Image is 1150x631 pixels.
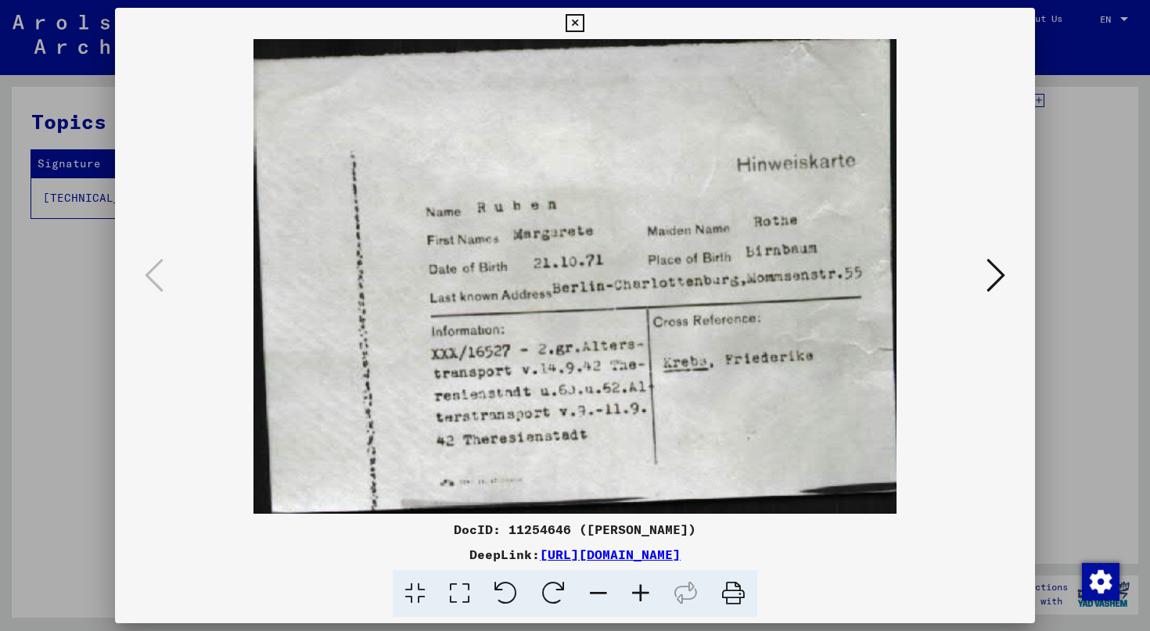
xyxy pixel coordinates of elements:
[1081,562,1119,600] div: Change consent
[1082,563,1119,601] img: Change consent
[168,39,982,514] img: 001.jpg
[115,520,1035,539] div: DocID: 11254646 ([PERSON_NAME])
[540,547,681,562] a: [URL][DOMAIN_NAME]
[115,545,1035,564] div: DeepLink:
